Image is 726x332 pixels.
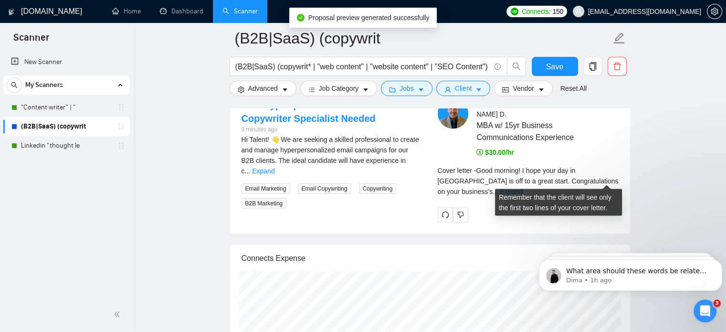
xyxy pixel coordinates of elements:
[11,53,122,72] a: New Scanner
[112,7,141,15] a: homeHome
[560,83,587,94] a: Reset All
[14,268,177,296] div: ✅ How To: Connect your agency to [DOMAIN_NAME]
[242,136,419,175] span: Hi Talent! 👋 We are seeking a skilled professional to create and manage hyperpersonalized email c...
[476,149,514,156] span: $30.00/hr
[20,153,171,163] div: Recent message
[235,26,611,50] input: Scanner name...
[42,168,546,175] span: What area should these words be related to? 🙏 Did you have a chance to address this request to yo...
[522,6,550,17] span: Connects:
[102,15,121,34] img: Profile image for Mariia
[245,167,251,175] span: ...
[242,198,287,209] span: B2B Marketing
[242,245,619,272] div: Connects Expense
[308,86,315,93] span: bars
[117,142,125,150] span: holder
[19,18,34,33] img: logo
[444,86,451,93] span: user
[583,57,602,76] button: copy
[613,32,625,44] span: edit
[476,149,483,156] span: dollar
[42,177,60,187] div: Dima
[20,218,159,228] div: We typically reply in under a minute
[359,183,397,194] span: Copywriting
[400,83,414,94] span: Jobs
[438,167,619,195] span: Cover letter - Good morning! I hope your day in [GEOGRAPHIC_DATA] is off to a great start. Congra...
[160,7,203,15] a: dashboardDashboard
[20,208,159,218] div: Send us a message
[62,177,89,187] div: • 1h ago
[608,57,627,76] button: delete
[532,57,578,76] button: Save
[297,14,305,21] span: check-circle
[511,8,518,15] img: upwork-logo.png
[25,75,63,95] span: My Scanners
[707,4,722,19] button: setting
[238,86,244,93] span: setting
[694,300,716,322] iframe: Intercom live chat
[21,117,112,136] a: (B2B|SaaS) (copywrit
[546,61,563,73] span: Save
[10,145,181,195] div: Recent messageProfile image for DimaWhat area should these words be related to? 🙏 Did you have a ...
[117,123,125,130] span: holder
[19,68,172,117] p: Hi [EMAIL_ADDRESS][DOMAIN_NAME] 👋
[222,7,258,15] a: searchScanner
[438,98,468,129] img: c16i7zdLswamJ8QsHRQm72m3GUy_v9DqMxQBuAB0moMAATTo5o4WuQzezDyrZehM5j
[418,86,424,93] span: caret-down
[300,81,377,96] button: barsJob Categorycaret-down
[114,310,123,319] span: double-left
[457,211,464,219] span: dislike
[707,8,722,15] span: setting
[3,75,130,155] li: My Scanners
[495,189,622,216] div: Remember that the client will see only the first two lines of your cover letter.
[438,207,453,223] button: redo
[608,62,626,71] span: delete
[138,15,158,34] img: Profile image for Dima
[230,81,296,96] button: settingAdvancedcaret-down
[552,6,563,17] span: 150
[381,81,432,96] button: folderJobscaret-down
[538,86,545,93] span: caret-down
[20,250,77,260] span: Search for help
[3,53,130,72] li: New Scanner
[453,207,468,223] button: dislike
[507,62,526,71] span: search
[308,14,430,21] span: Proposal preview generated successfully
[21,136,112,155] a: Linkedin "thought le
[475,86,482,93] span: caret-down
[438,211,452,219] span: redo
[713,300,721,307] span: 3
[19,117,172,133] p: How can we help?
[8,4,15,20] img: logo
[494,81,552,96] button: idcardVendorcaret-down
[7,77,22,93] button: search
[117,104,125,111] span: holder
[14,245,177,264] button: Search for help
[319,83,358,94] span: Job Category
[235,61,490,73] input: Search Freelance Jobs...
[248,83,278,94] span: Advanced
[20,272,160,292] div: ✅ How To: Connect your agency to [DOMAIN_NAME]
[455,83,472,94] span: Client
[575,8,582,15] span: user
[10,159,181,194] div: Profile image for DimaWhat area should these words be related to? 🙏 Did you have a chance to addr...
[707,8,722,15] a: setting
[6,31,57,51] span: Scanner
[242,183,290,194] span: Email Marketing
[495,64,501,70] span: info-circle
[252,167,274,175] a: Expand
[476,119,590,143] span: MBA w/ 15yr Business Communications Experience
[20,167,39,186] img: Profile image for Dima
[436,81,491,96] button: userClientcaret-down
[282,86,288,93] span: caret-down
[389,86,396,93] span: folder
[10,200,181,236] div: Send us a messageWe typically reply in under a minute
[298,183,351,194] span: Email Copywriting
[7,82,21,88] span: search
[584,62,602,71] span: copy
[502,86,509,93] span: idcard
[507,57,526,76] button: search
